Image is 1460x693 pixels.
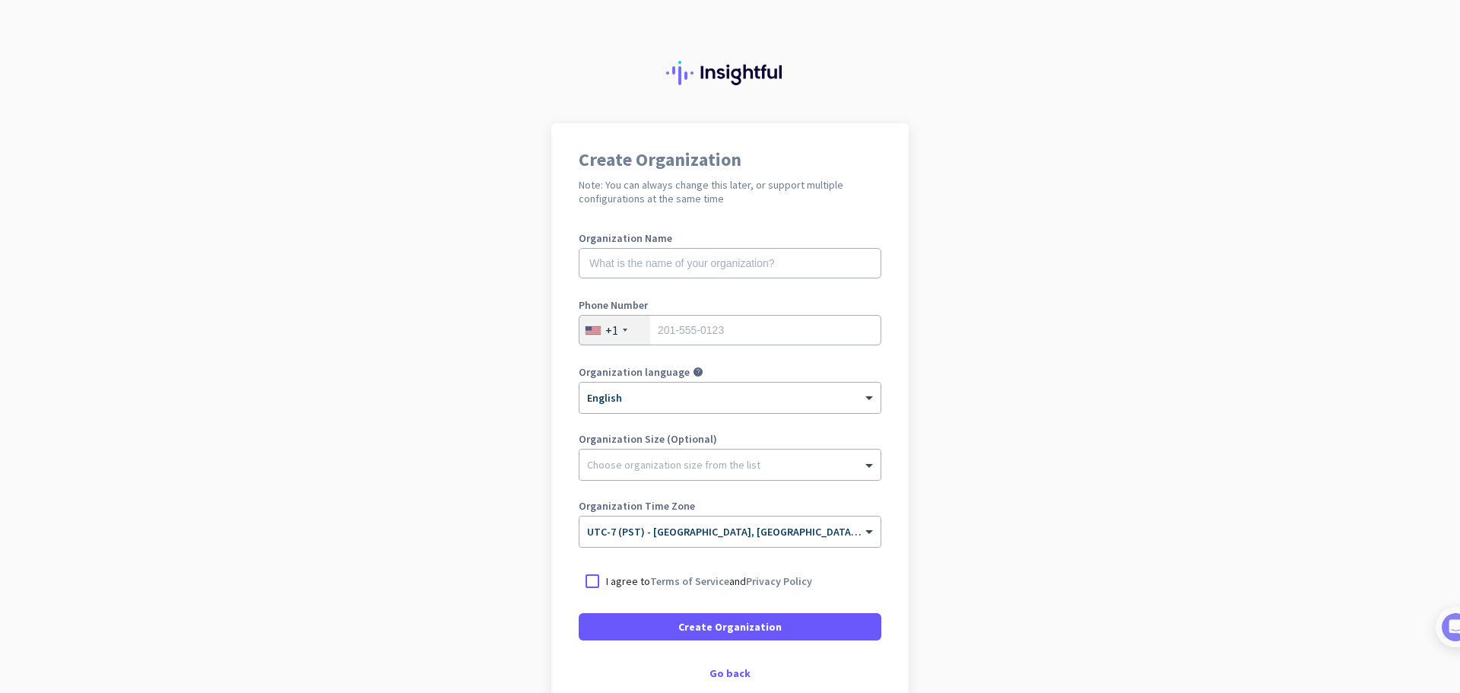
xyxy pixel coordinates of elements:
div: Go back [579,668,881,679]
p: I agree to and [606,574,812,589]
a: Terms of Service [650,574,729,588]
input: What is the name of your organization? [579,248,881,278]
button: Create Organization [579,613,881,641]
label: Organization language [579,367,690,377]
input: 201-555-0123 [579,315,881,345]
a: Privacy Policy [746,574,812,588]
h1: Create Organization [579,151,881,169]
i: help [693,367,703,377]
label: Organization Time Zone [579,501,881,511]
label: Organization Size (Optional) [579,434,881,444]
span: Create Organization [678,619,782,634]
label: Organization Name [579,233,881,243]
div: +1 [605,323,618,338]
img: Insightful [666,61,794,85]
label: Phone Number [579,300,881,310]
h2: Note: You can always change this later, or support multiple configurations at the same time [579,178,881,205]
